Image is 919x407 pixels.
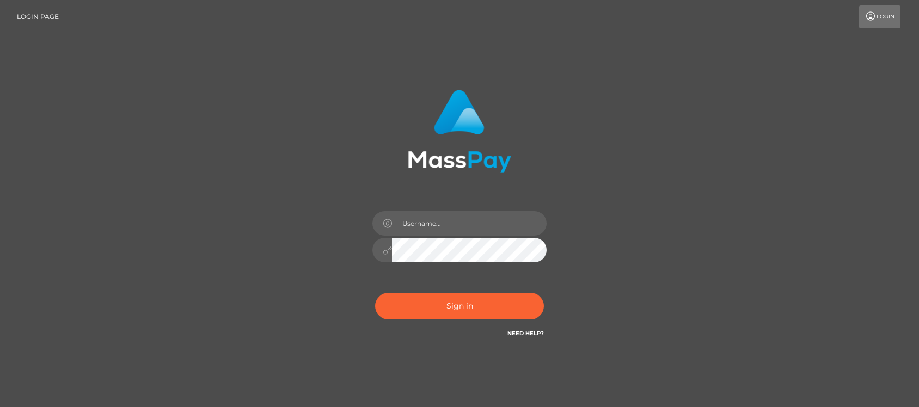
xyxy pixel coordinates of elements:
[375,293,544,319] button: Sign in
[859,5,900,28] a: Login
[392,211,547,236] input: Username...
[507,330,544,337] a: Need Help?
[408,90,511,173] img: MassPay Login
[17,5,59,28] a: Login Page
